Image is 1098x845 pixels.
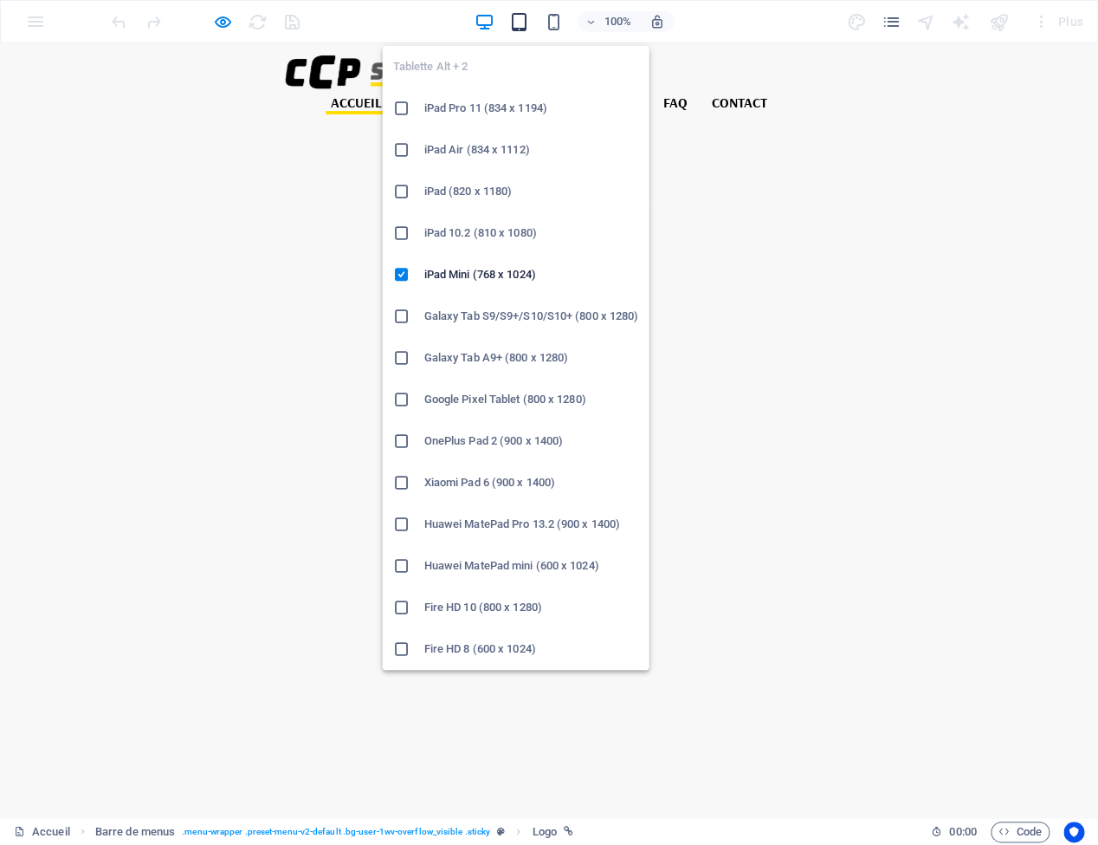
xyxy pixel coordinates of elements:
[961,825,964,838] span: :
[532,822,556,842] span: Cliquez pour sélectionner. Double-cliquez pour modifier.
[424,556,639,576] h6: Huawei MatePad mini (600 x 1024)
[424,306,639,327] h6: Galaxy Tab S9/S9+/S10/S10+ (800 x 1280)
[424,140,639,160] h6: iPad Air (834 x 1112)
[424,181,639,202] h6: iPad (820 x 1180)
[424,389,639,410] h6: Google Pixel Tablet (800 x 1280)
[280,11,453,46] img: LOGO_30088-258UmPGXvKS8yQNY_QOU-w.png
[931,822,977,842] h6: Durée de la session
[513,47,565,71] a: PIÈCES
[424,431,639,452] h6: OnePlus Pad 2 (900 x 1400)
[881,12,901,32] i: Pages (Ctrl+Alt+S)
[578,11,639,32] button: 100%
[424,472,639,493] h6: Xiaomi Pad 6 (900 x 1400)
[497,827,505,836] i: Cet élément est une présélection personnalisable.
[881,11,901,32] button: pages
[424,597,639,618] h6: Fire HD 10 (800 x 1280)
[14,822,70,842] a: Cliquez pour annuler la sélection. Double-cliquez pour ouvrir Pages.
[424,348,639,368] h6: Galaxy Tab A9+ (800 x 1280)
[578,47,644,71] a: SUPPORT
[424,264,639,285] h6: iPad Mini (768 x 1024)
[707,47,772,71] a: Contact
[424,514,639,535] h6: Huawei MatePad Pro 13.2 (900 x 1400)
[604,11,631,32] h6: 100%
[182,822,490,842] span: . menu-wrapper .preset-menu-v2-default .bg-user-1wv-overflow_visible .sticky
[658,47,693,71] a: FAQ
[649,14,664,29] i: Lors du redimensionnement, ajuster automatiquement le niveau de zoom en fonction de l'appareil sé...
[401,47,500,71] a: PRÉSENTATION
[424,223,639,244] h6: iPad 10.2 (810 x 1080)
[326,47,387,71] a: ACCUEIL
[95,822,573,842] nav: breadcrumb
[564,827,573,836] i: Cet élément a un lien.
[95,822,175,842] span: Cliquez pour sélectionner. Double-cliquez pour modifier.
[424,639,639,660] h6: Fire HD 8 (600 x 1024)
[1063,822,1084,842] button: Usercentrics
[991,822,1050,842] button: Code
[998,822,1042,842] span: Code
[949,822,976,842] span: 00 00
[424,98,639,119] h6: iPad Pro 11 (834 x 1194)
